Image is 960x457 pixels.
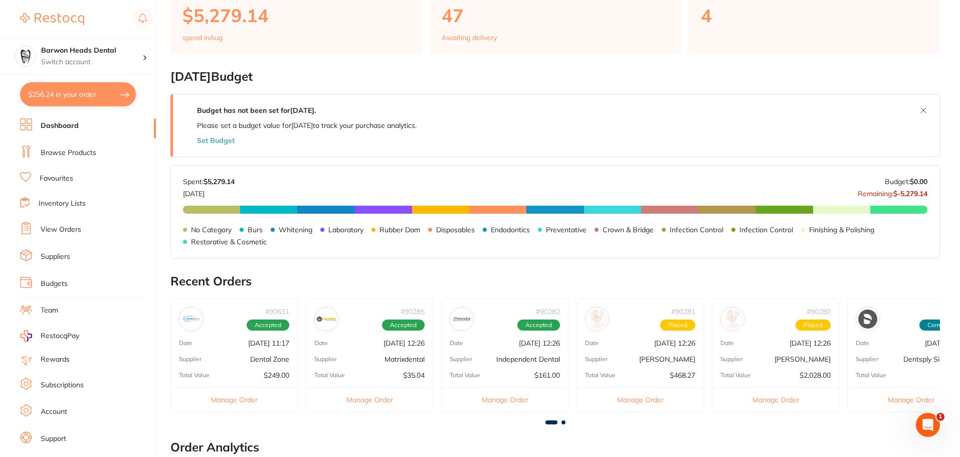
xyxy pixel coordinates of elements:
[858,310,877,329] img: Dentsply Sirona
[436,226,475,234] p: Disposables
[519,339,560,347] p: [DATE] 12:26
[385,355,425,363] p: Matrixdental
[179,340,193,347] p: Date
[790,339,831,347] p: [DATE] 12:26
[41,225,81,235] a: View Orders
[279,226,312,234] p: Whitening
[450,372,480,379] p: Total Value
[248,339,289,347] p: [DATE] 11:17
[442,387,568,412] button: Manage Order
[197,106,316,115] strong: Budget has not been set for [DATE] .
[314,372,345,379] p: Total Value
[585,356,608,363] p: Supplier
[671,308,695,316] p: # 90281
[182,5,410,26] p: $5,279.14
[20,8,84,31] a: Restocq Logo
[383,339,425,347] p: [DATE] 12:26
[41,46,142,56] h4: Barwon Heads Dental
[807,308,831,316] p: # 90280
[893,189,927,198] strong: $-5,279.14
[660,320,695,331] span: Placed
[41,331,79,341] span: RestocqPay
[41,121,79,131] a: Dashboard
[536,308,560,316] p: # 90282
[197,121,417,129] p: Please set a budget value for [DATE] to track your purchase analytics.
[856,340,869,347] p: Date
[379,226,420,234] p: Rubber Dam
[181,310,201,329] img: Dental Zone
[264,371,289,379] p: $249.00
[248,226,263,234] p: Burs
[577,387,703,412] button: Manage Order
[442,5,669,26] p: 47
[250,355,289,363] p: Dental Zone
[442,34,497,42] p: Awaiting delivery
[41,355,70,365] a: Rewards
[720,372,751,379] p: Total Value
[306,387,433,412] button: Manage Order
[712,387,839,412] button: Manage Order
[739,226,793,234] p: Infection Control
[670,371,695,379] p: $468.27
[179,372,210,379] p: Total Value
[452,310,471,329] img: Independent Dental
[639,355,695,363] p: [PERSON_NAME]
[20,82,136,106] button: $256.24 in your order
[546,226,587,234] p: Preventative
[775,355,831,363] p: [PERSON_NAME]
[858,186,927,198] p: Remaining:
[41,252,70,262] a: Suppliers
[40,174,73,184] a: Favourites
[720,340,734,347] p: Date
[20,330,79,342] a: RestocqPay
[796,320,831,331] span: Placed
[41,380,84,390] a: Subscriptions
[382,320,425,331] span: Accepted
[403,371,425,379] p: $35.04
[654,339,695,347] p: [DATE] 12:26
[183,186,235,198] p: [DATE]
[856,356,878,363] p: Supplier
[496,355,560,363] p: Independent Dental
[170,70,940,84] h2: [DATE] Budget
[701,5,928,26] p: 4
[41,148,96,158] a: Browse Products
[603,226,654,234] p: Crown & Bridge
[20,330,32,342] img: RestocqPay
[20,13,84,25] img: Restocq Logo
[720,356,743,363] p: Supplier
[317,310,336,329] img: Matrixdental
[450,340,463,347] p: Date
[809,226,874,234] p: Finishing & Polishing
[197,136,235,144] button: Set Budget
[41,434,66,444] a: Support
[585,340,599,347] p: Date
[39,199,86,209] a: Inventory Lists
[182,34,223,42] p: spend in Aug
[534,371,560,379] p: $161.00
[191,238,267,246] p: Restorative & Cosmetic
[179,356,202,363] p: Supplier
[910,177,927,186] strong: $0.00
[247,320,289,331] span: Accepted
[16,46,36,66] img: Barwon Heads Dental
[314,340,328,347] p: Date
[204,177,235,186] strong: $5,279.14
[670,226,723,234] p: Infection Control
[41,279,68,289] a: Budgets
[41,306,58,316] a: Team
[191,226,232,234] p: No Category
[41,57,142,67] p: Switch account
[450,356,472,363] p: Supplier
[723,310,742,329] img: Henry Schein Halas
[170,274,940,288] h2: Recent Orders
[936,413,944,421] span: 1
[183,178,235,186] p: Spent:
[856,372,886,379] p: Total Value
[401,308,425,316] p: # 90285
[328,226,363,234] p: Laboratory
[916,413,940,437] iframe: Intercom live chat
[588,310,607,329] img: Adam Dental
[171,387,297,412] button: Manage Order
[491,226,530,234] p: Endodontics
